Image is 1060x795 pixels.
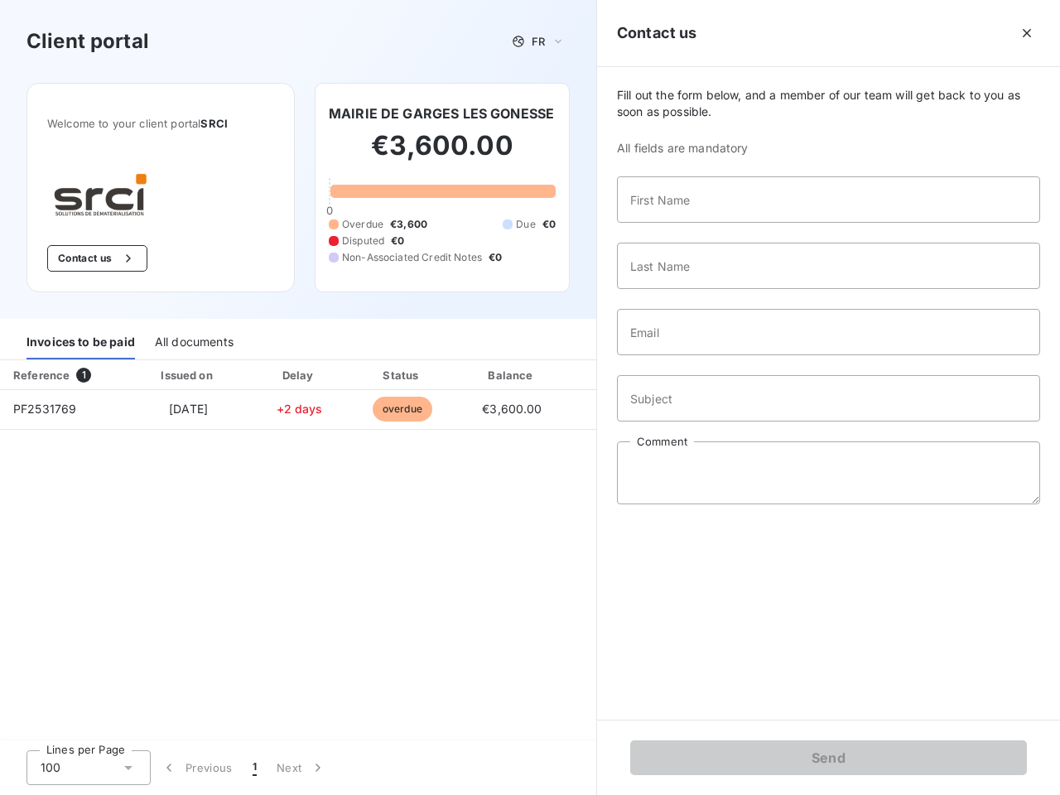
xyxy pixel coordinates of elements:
div: PDF [572,367,656,383]
h5: Contact us [617,22,697,45]
span: Due [516,217,535,232]
img: Company logo [47,170,153,219]
span: FR [532,35,545,48]
div: Status [353,367,451,383]
span: Non-Associated Credit Notes [342,250,482,265]
h2: €3,600.00 [329,129,556,179]
span: Disputed [342,234,384,248]
div: Invoices to be paid [26,325,135,359]
span: €0 [542,217,556,232]
div: Reference [13,369,70,382]
span: overdue [373,397,432,422]
span: 1 [253,759,257,776]
div: Balance [458,367,566,383]
span: 100 [41,759,60,776]
input: placeholder [617,375,1040,422]
span: [DATE] [169,402,208,416]
span: 0 [326,204,333,217]
h3: Client portal [26,26,149,56]
button: Next [267,750,336,785]
button: Contact us [47,245,147,272]
span: PF2531769 [13,402,76,416]
input: placeholder [617,243,1040,289]
span: €0 [489,250,502,265]
button: Previous [151,750,243,785]
span: Overdue [342,217,383,232]
span: 1 [76,368,91,383]
div: Delay [253,367,347,383]
span: Fill out the form below, and a member of our team will get back to you as soon as possible. [617,87,1040,120]
span: Welcome to your client portal [47,117,274,130]
button: Send [630,740,1027,775]
h6: MAIRIE DE GARGES LES GONESSE [329,104,554,123]
input: placeholder [617,309,1040,355]
span: €0 [391,234,404,248]
button: 1 [243,750,267,785]
span: +2 days [277,402,323,416]
input: placeholder [617,176,1040,223]
div: All documents [155,325,234,359]
span: SRCI [200,117,228,130]
span: All fields are mandatory [617,140,1040,157]
div: Issued on [131,367,245,383]
span: €3,600 [390,217,427,232]
span: €3,600.00 [482,402,542,416]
